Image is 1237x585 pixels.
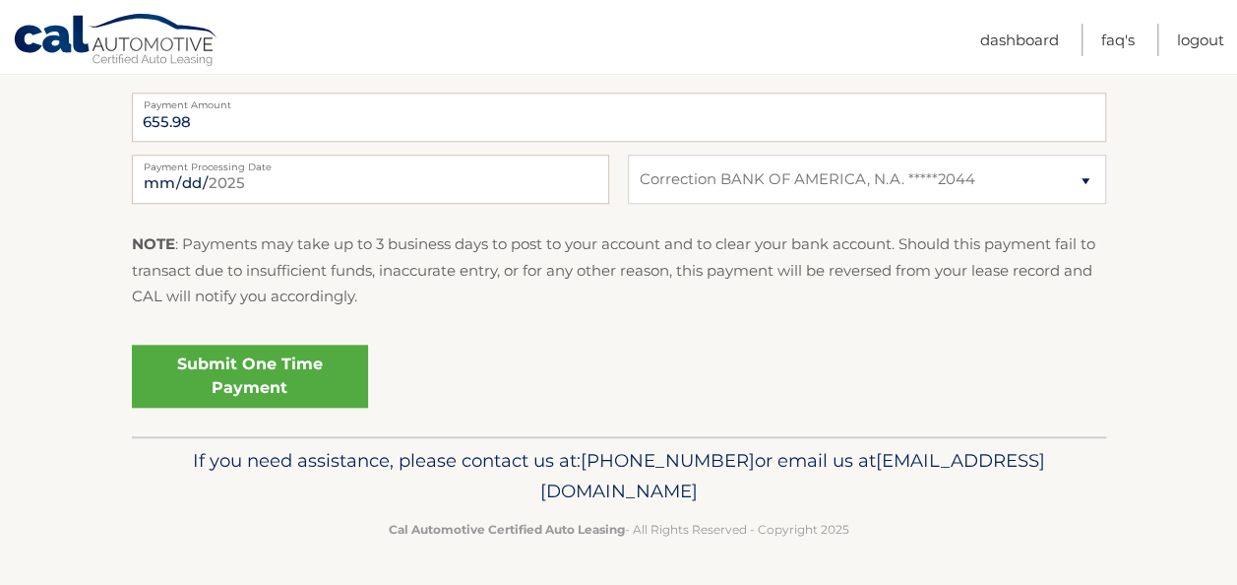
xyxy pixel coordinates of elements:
label: Payment Processing Date [132,155,609,170]
strong: Cal Automotive Certified Auto Leasing [389,522,625,537]
a: Submit One Time Payment [132,345,368,408]
p: : Payments may take up to 3 business days to post to your account and to clear your bank account.... [132,231,1106,309]
a: Cal Automotive [13,13,219,70]
p: - All Rights Reserved - Copyright 2025 [145,519,1093,540]
a: FAQ's [1101,24,1135,56]
a: Dashboard [980,24,1059,56]
p: If you need assistance, please contact us at: or email us at [145,445,1093,508]
input: Payment Date [132,155,609,204]
strong: NOTE [132,234,175,253]
input: Payment Amount [132,93,1106,142]
a: Logout [1177,24,1224,56]
span: [PHONE_NUMBER] [581,449,755,472]
label: Payment Amount [132,93,1106,108]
